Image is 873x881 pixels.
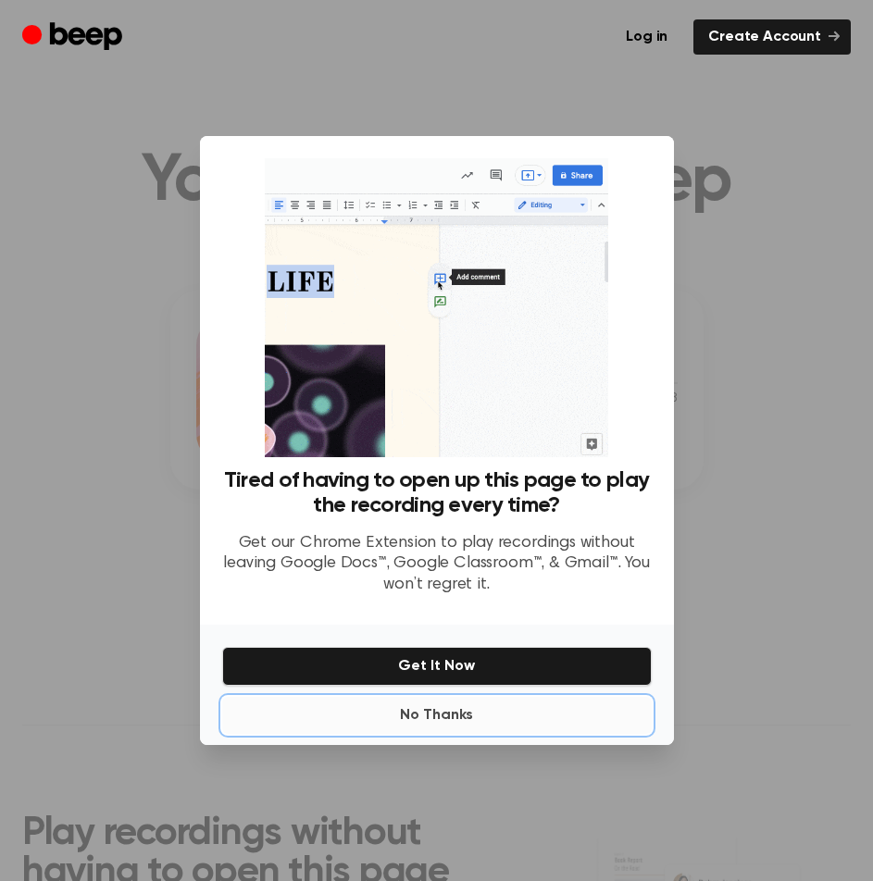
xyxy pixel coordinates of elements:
[22,19,127,56] a: Beep
[222,647,652,686] button: Get It Now
[222,533,652,596] p: Get our Chrome Extension to play recordings without leaving Google Docs™, Google Classroom™, & Gm...
[611,19,682,55] a: Log in
[222,697,652,734] button: No Thanks
[222,468,652,518] h3: Tired of having to open up this page to play the recording every time?
[265,158,608,457] img: Beep extension in action
[693,19,851,55] a: Create Account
